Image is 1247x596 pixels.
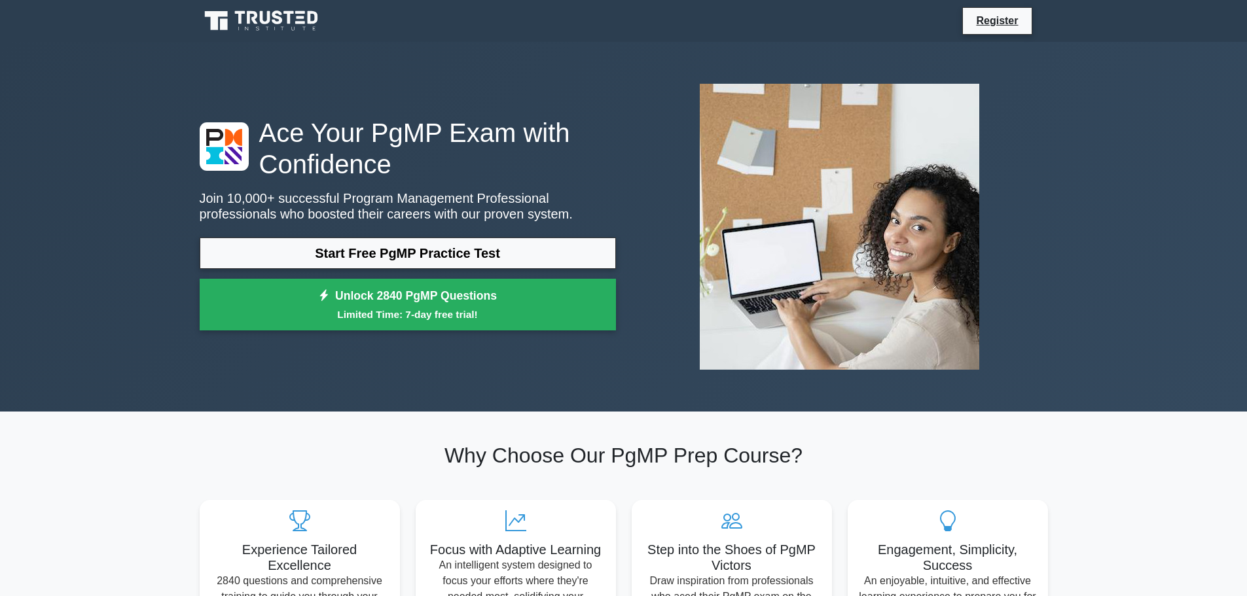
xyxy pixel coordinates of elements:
h5: Step into the Shoes of PgMP Victors [642,542,822,573]
p: Join 10,000+ successful Program Management Professional professionals who boosted their careers w... [200,190,616,222]
h5: Engagement, Simplicity, Success [858,542,1038,573]
h1: Ace Your PgMP Exam with Confidence [200,117,616,180]
h5: Experience Tailored Excellence [210,542,389,573]
small: Limited Time: 7-day free trial! [216,307,600,322]
h5: Focus with Adaptive Learning [426,542,605,557]
a: Unlock 2840 PgMP QuestionsLimited Time: 7-day free trial! [200,279,616,331]
a: Start Free PgMP Practice Test [200,237,616,269]
a: Register [968,12,1026,29]
h2: Why Choose Our PgMP Prep Course? [200,443,1048,468]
